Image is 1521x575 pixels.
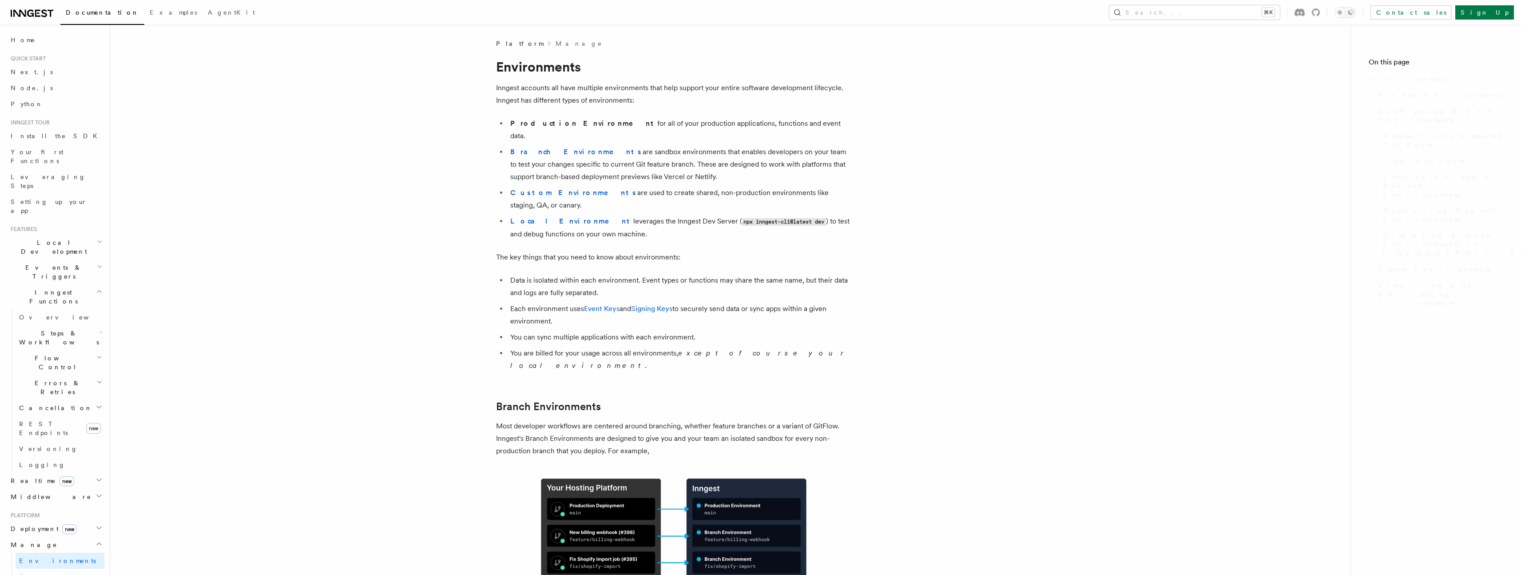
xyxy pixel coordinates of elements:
[496,420,851,457] p: Most developer workflows are centered around branching, whether feature branches or a variant of ...
[7,64,104,80] a: Next.js
[7,169,104,194] a: Leveraging Steps
[7,80,104,96] a: Node.js
[1378,265,1490,274] span: Custom Environments
[11,148,64,164] span: Your first Functions
[7,238,97,256] span: Local Development
[508,187,851,212] li: are used to create shared, non-production environments like staging, QA, or canary.
[11,68,53,76] span: Next.js
[62,524,77,534] span: new
[508,117,851,142] li: for all of your production applications, functions and event data.
[1262,8,1275,17] kbd: ⌘K
[510,148,643,156] a: Branch Environments
[16,416,104,441] a: REST Endpointsnew
[11,132,103,140] span: Install the SDK
[66,9,139,16] span: Documentation
[7,128,104,144] a: Install the SDK
[496,251,851,264] p: The key things that you need to know about environments:
[510,217,633,225] a: Local Environment
[1383,172,1503,199] span: Sending Events to Branch Environments
[203,3,260,24] a: AgentKit
[86,423,101,434] span: new
[16,354,96,371] span: Flow Control
[1369,71,1503,87] a: Environments
[7,288,96,306] span: Inngest Functions
[584,304,620,313] a: Event Keys
[496,39,543,48] span: Platform
[16,379,96,396] span: Errors & Retries
[556,39,603,48] a: Manage
[1374,277,1503,311] a: Viewing and Switching Environments
[1370,5,1452,20] a: Contact sales
[1369,57,1503,71] h4: On this page
[11,84,53,92] span: Node.js
[16,400,104,416] button: Cancellation
[16,329,99,347] span: Steps & Workflows
[7,540,57,549] span: Manage
[7,55,46,62] span: Quick start
[19,461,65,468] span: Logging
[1379,203,1503,228] a: Archiving Branch Environments
[19,420,68,436] span: REST Endpoints
[144,3,203,24] a: Examples
[16,375,104,400] button: Errors & Retries
[16,457,104,473] a: Logging
[1383,132,1503,149] span: Automatically Supported Platforms
[1383,156,1465,165] span: Other Platforms
[631,304,672,313] a: Signing Keys
[1374,103,1503,128] a: Configuring Branch Environments
[496,59,851,75] h1: Environments
[7,473,104,489] button: Realtimenew
[150,9,197,16] span: Examples
[510,188,637,197] a: Custom Environments
[7,194,104,219] a: Setting up your app
[7,309,104,473] div: Inngest Functions
[7,263,97,281] span: Events & Triggers
[1379,128,1503,153] a: Automatically Supported Platforms
[1379,228,1503,261] a: Disabling Branch Environments in [GEOGRAPHIC_DATA]
[208,9,255,16] span: AgentKit
[7,260,104,284] button: Events & Triggers
[16,309,104,325] a: Overview
[1379,153,1503,169] a: Other Platforms
[7,119,50,126] span: Inngest tour
[7,492,91,501] span: Middleware
[11,100,43,108] span: Python
[7,489,104,505] button: Middleware
[16,553,104,569] a: Environments
[508,274,851,299] li: Data is isolated within each environment. Event types or functions may share the same name, but t...
[1374,261,1503,277] a: Custom Environments
[1372,75,1449,84] span: Environments
[7,476,74,485] span: Realtime
[1379,169,1503,203] a: Sending Events to Branch Environments
[19,314,111,321] span: Overview
[7,521,104,537] button: Deploymentnew
[60,3,144,25] a: Documentation
[11,173,86,189] span: Leveraging Steps
[508,347,851,372] li: You are billed for your usage across all environments, .
[508,331,851,343] li: You can sync multiple applications with each environment.
[1378,91,1501,100] span: Branch Environments
[11,36,36,44] span: Home
[1378,107,1503,124] span: Configuring Branch Environments
[16,325,104,350] button: Steps & Workflows
[508,146,851,183] li: are sandbox environments that enables developers on your team to test your changes specific to cu...
[7,512,40,519] span: Platform
[7,32,104,48] a: Home
[1374,87,1503,103] a: Branch Environments
[7,537,104,553] button: Manage
[508,303,851,327] li: Each environment uses and to securely send data or sync apps within a given environment.
[11,198,87,214] span: Setting up your app
[16,441,104,457] a: Versioning
[16,350,104,375] button: Flow Control
[496,82,851,107] p: Inngest accounts all have multiple environments that help support your entire software developmen...
[742,218,826,226] code: npx inngest-cli@latest dev
[1109,5,1280,20] button: Search...⌘K
[1455,5,1514,20] a: Sign Up
[508,215,851,240] li: leverages the Inngest Dev Server ( ) to test and debug functions on your own machine.
[1334,7,1356,18] button: Toggle dark mode
[496,400,601,413] a: Branch Environments
[7,524,77,533] span: Deployment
